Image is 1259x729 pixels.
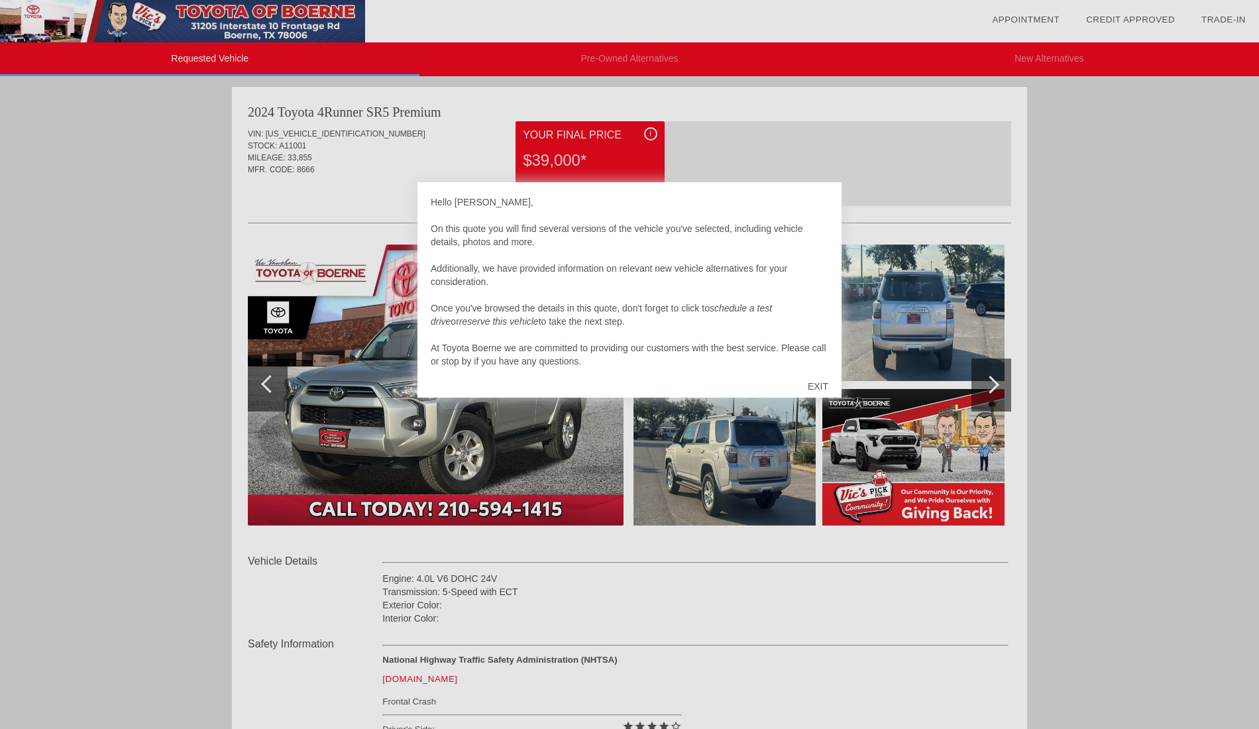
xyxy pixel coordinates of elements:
[431,196,828,368] div: Hello [PERSON_NAME], On this quote you will find several versions of the vehicle you've selected,...
[992,15,1060,25] a: Appointment
[459,316,539,327] em: reserve this vehicle
[1201,15,1246,25] a: Trade-In
[794,366,842,406] div: EXIT
[1086,15,1175,25] a: Credit Approved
